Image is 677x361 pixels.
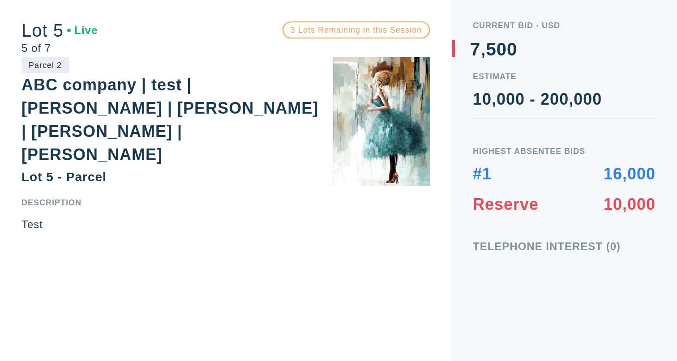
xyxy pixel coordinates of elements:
p: Test [21,217,430,232]
div: 7 [470,40,480,58]
div: Telephone Interest (0) [473,241,656,252]
div: ABC company | test | [PERSON_NAME] | [PERSON_NAME] | [PERSON_NAME] | [PERSON_NAME] [21,76,318,164]
div: #1 [473,166,492,182]
div: 10,000 [604,196,656,212]
div: Lot 5 [21,21,98,39]
div: 3 Lots Remaining in this Session [283,21,430,38]
div: Live [67,25,98,36]
div: , [480,40,486,219]
div: 5 of 7 [21,43,98,54]
div: Estimate [473,72,656,81]
div: Lot 5 - Parcel [21,170,107,184]
div: Reserve [473,196,539,212]
div: 5 [486,40,496,58]
div: Parcel 2 [21,57,69,73]
div: 0 [507,40,517,58]
div: Description [21,199,430,207]
div: Highest Absentee Bids [473,147,656,155]
div: Current Bid - USD [473,21,656,30]
div: 16,000 [604,166,656,182]
div: 0 [497,40,507,58]
div: 10,000 - 200,000 [473,91,656,107]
